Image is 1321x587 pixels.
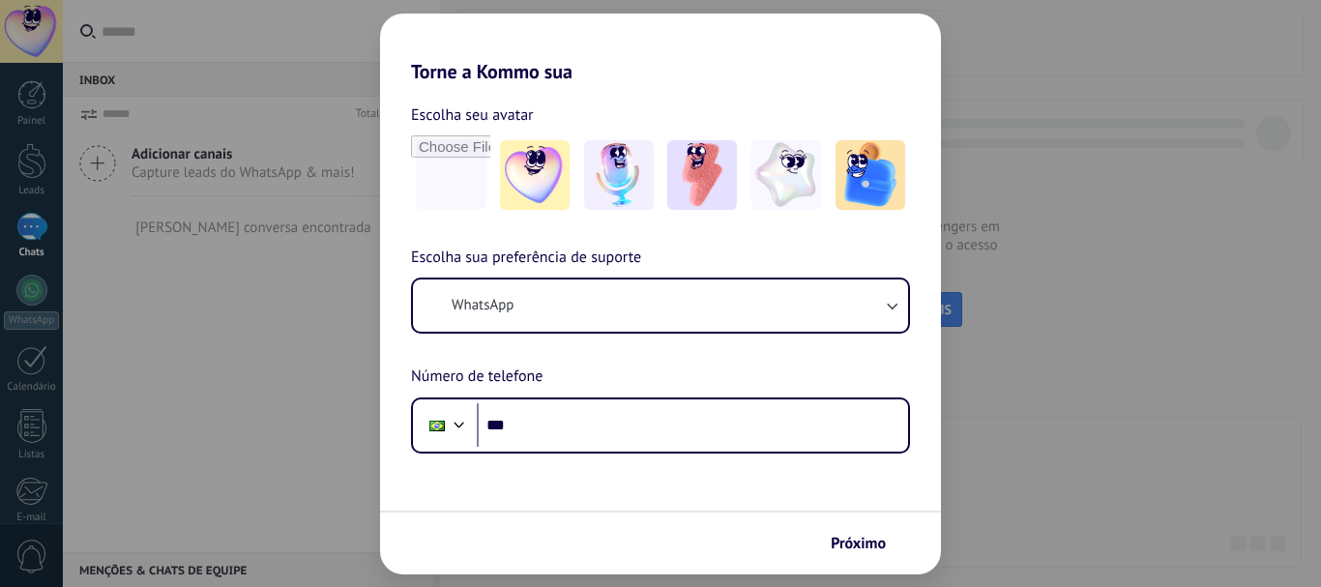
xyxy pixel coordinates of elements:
span: Escolha sua preferência de suporte [411,246,641,271]
img: -3.jpeg [667,140,737,210]
img: -2.jpeg [584,140,654,210]
h2: Torne a Kommo sua [380,14,941,83]
button: WhatsApp [413,279,908,332]
span: Próximo [831,537,886,550]
img: -1.jpeg [500,140,570,210]
button: Próximo [822,527,912,560]
img: -5.jpeg [836,140,905,210]
span: WhatsApp [452,296,514,315]
span: Número de telefone [411,365,543,390]
span: Escolha seu avatar [411,103,534,128]
div: Brazil: + 55 [419,405,455,446]
img: -4.jpeg [751,140,821,210]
